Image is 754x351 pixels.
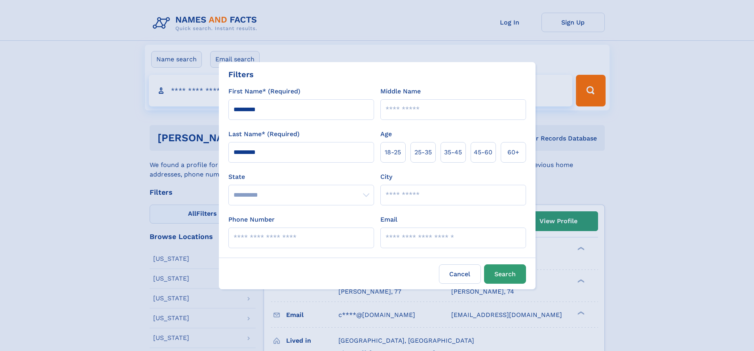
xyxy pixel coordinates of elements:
[385,148,401,157] span: 18‑25
[380,129,392,139] label: Age
[444,148,462,157] span: 35‑45
[228,68,254,80] div: Filters
[414,148,432,157] span: 25‑35
[380,215,397,224] label: Email
[228,129,300,139] label: Last Name* (Required)
[474,148,492,157] span: 45‑60
[228,172,374,182] label: State
[439,264,481,284] label: Cancel
[228,215,275,224] label: Phone Number
[380,172,392,182] label: City
[484,264,526,284] button: Search
[228,87,300,96] label: First Name* (Required)
[507,148,519,157] span: 60+
[380,87,421,96] label: Middle Name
